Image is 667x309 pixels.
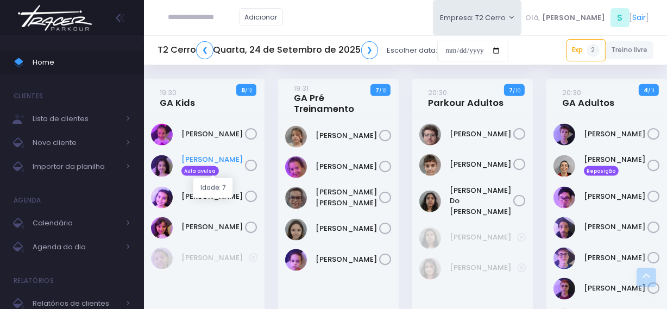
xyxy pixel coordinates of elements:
[316,130,379,141] a: [PERSON_NAME]
[584,191,647,202] a: [PERSON_NAME]
[294,83,379,115] a: 19:31GA Pré Treinamento
[181,253,249,263] a: [PERSON_NAME]
[151,248,173,269] img: Vivian Damas Carneiro
[181,154,245,176] a: [PERSON_NAME] Aula avulsa
[33,216,119,230] span: Calendário
[509,86,513,94] strong: 7
[316,254,379,265] a: [PERSON_NAME]
[285,249,307,271] img: Nicole Laurentino
[151,187,173,209] img: Heloisa aleixo
[239,8,284,26] a: Adicionar
[513,87,520,94] small: / 10
[553,155,575,177] img: Eliane Mendes Navas
[521,5,653,30] div: [ ]
[450,262,517,273] a: [PERSON_NAME]
[181,129,245,140] a: [PERSON_NAME]
[316,187,379,208] a: [PERSON_NAME] [PERSON_NAME]
[553,248,575,269] img: Joao Gabriel Di Pace Abreu
[158,41,378,59] h5: T2 Cerro Quarta, 24 de Setembro de 2025
[587,44,600,57] span: 2
[294,83,309,93] small: 19:31
[428,87,504,109] a: 20:30Parkour Adultos
[160,87,195,109] a: 19:30GA Kids
[542,12,605,23] span: [PERSON_NAME]
[450,129,513,140] a: [PERSON_NAME]
[181,166,219,176] span: Aula avulsa
[553,124,575,146] img: Caio Cortezi Viiera
[450,232,517,243] a: [PERSON_NAME]
[584,253,647,263] a: [PERSON_NAME]
[553,217,575,239] img: Gabriel Noal Oliva
[644,86,648,94] strong: 4
[33,55,130,70] span: Home
[562,87,581,98] small: 20:30
[33,136,119,150] span: Novo cliente
[316,161,379,172] a: [PERSON_NAME]
[361,41,379,59] a: ❯
[14,190,41,211] h4: Agenda
[151,217,173,239] img: Maria Silvino Mazarotto
[151,124,173,146] img: Bella Ercole Solitto
[241,86,245,94] strong: 8
[562,87,614,109] a: 20:30GA Adultos
[33,240,119,254] span: Agenda do dia
[158,38,508,63] div: Escolher data:
[285,156,307,178] img: Gabriela Szabo Cavenaghi
[181,222,245,232] a: [PERSON_NAME]
[285,219,307,241] img: Natalia Sportello
[584,154,647,176] a: [PERSON_NAME] Reposição
[611,8,630,27] span: S
[606,41,654,59] a: Treino livre
[419,228,441,249] img: Lia Zanzanelli Levada
[633,12,646,23] a: Sair
[181,191,245,202] a: [PERSON_NAME]
[584,222,647,232] a: [PERSON_NAME]
[151,155,173,177] img: Catarina Iwata Toledo
[33,160,119,174] span: Importar da planilha
[419,124,441,146] img: Erick Finger
[285,126,307,148] img: Alice Camargo Silva
[193,178,232,198] div: Idade: 7
[584,283,647,294] a: [PERSON_NAME]
[584,166,619,176] span: Reposição
[450,185,513,217] a: [PERSON_NAME] Do [PERSON_NAME]
[33,112,119,126] span: Lista de clientes
[450,159,513,170] a: [PERSON_NAME]
[553,187,575,209] img: Gabriel Nakanishi Fortes
[419,258,441,280] img: Rafael Zanzanelli Levada
[196,41,213,59] a: ❮
[375,86,379,94] strong: 7
[419,191,441,212] img: Miguel do Val Pacheco
[316,223,379,234] a: [PERSON_NAME]
[648,87,655,94] small: / 11
[584,129,647,140] a: [PERSON_NAME]
[428,87,447,98] small: 20:30
[160,87,177,98] small: 19:30
[526,12,540,23] span: Olá,
[14,85,43,107] h4: Clientes
[553,278,575,300] img: Juliana Santana Rodrigues
[14,270,54,292] h4: Relatórios
[285,187,307,209] img: MARIA LUIZA SILVA DE OLIVEIRA
[567,39,606,61] a: Exp2
[419,154,441,176] img: Heitor Martins Marques
[245,87,252,94] small: / 12
[379,87,386,94] small: / 12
